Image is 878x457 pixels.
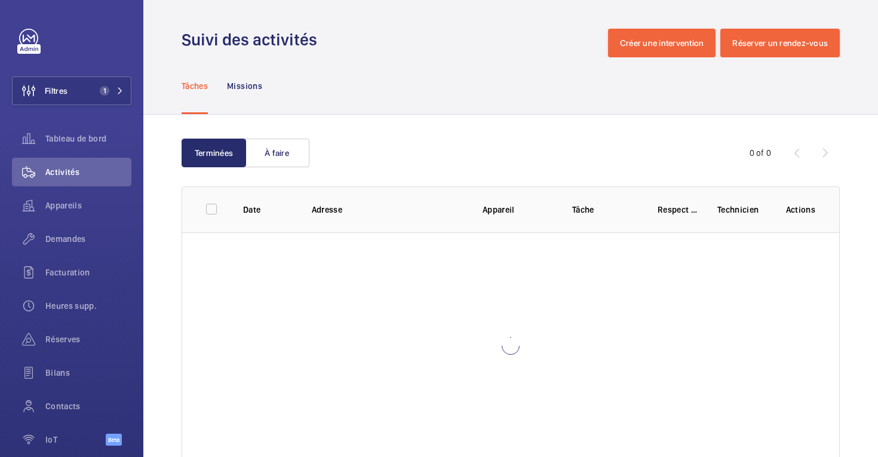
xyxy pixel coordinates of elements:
p: Respect délai [658,204,698,216]
p: Appareil [483,204,553,216]
span: 1 [100,86,109,96]
button: Créer une intervention [608,29,716,57]
p: Actions [786,204,815,216]
span: Réserves [45,333,131,345]
button: À faire [245,139,309,167]
span: IoT [45,434,106,446]
span: Heures supp. [45,300,131,312]
p: Missions [227,80,262,92]
span: Beta [106,434,122,446]
span: Appareils [45,200,131,211]
button: Terminées [182,139,246,167]
div: 0 of 0 [750,147,771,159]
p: Tâche [572,204,638,216]
button: Réserver un rendez-vous [720,29,840,57]
p: Adresse [312,204,463,216]
h1: Suivi des activités [182,29,324,51]
span: Contacts [45,400,131,412]
p: Technicien [717,204,767,216]
span: Tableau de bord [45,133,131,145]
p: Date [243,204,293,216]
span: Bilans [45,367,131,379]
p: Tâches [182,80,208,92]
button: Filtres1 [12,76,131,105]
span: Activités [45,166,131,178]
span: Demandes [45,233,131,245]
span: Filtres [45,85,67,97]
span: Facturation [45,266,131,278]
